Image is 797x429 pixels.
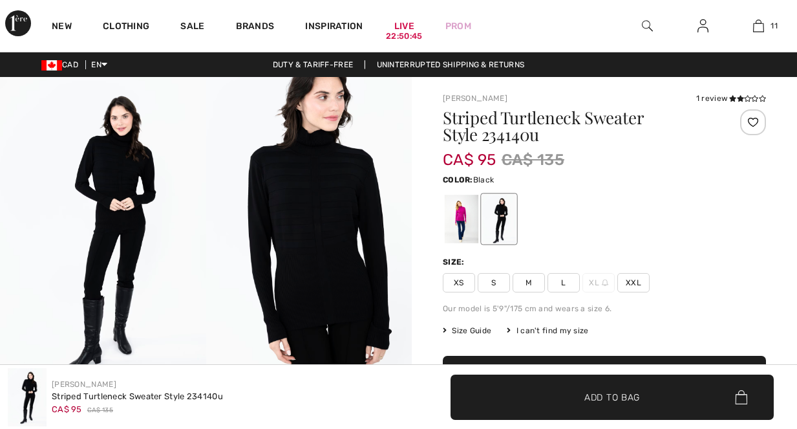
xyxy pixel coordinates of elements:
img: 1ère Avenue [5,10,31,36]
span: CA$ 135 [87,406,113,415]
span: CAD [41,60,83,69]
img: My Bag [753,18,764,34]
a: Live22:50:45 [394,19,414,33]
div: Our model is 5'9"/175 cm and wears a size 6. [443,303,766,314]
a: Sign In [687,18,719,34]
div: Striped Turtleneck Sweater Style 234140u [52,390,223,403]
a: Prom [445,19,471,33]
iframe: Opens a widget where you can chat to one of our agents [715,332,784,364]
span: L [547,273,580,292]
span: S [478,273,510,292]
span: CA$ 95 [52,404,82,414]
a: Brands [236,21,275,34]
a: Clothing [103,21,149,34]
div: Size: [443,256,467,268]
img: Striped turtleneck Sweater Style 234140U. 2 [206,77,412,386]
div: Magenta [445,195,478,243]
img: Bag.svg [735,390,747,404]
div: I can't find my size [507,325,588,336]
span: Black [473,175,494,184]
span: CA$ 135 [502,148,564,171]
img: My Info [697,18,708,34]
button: Add to Bag [451,375,774,420]
span: Color: [443,175,473,184]
span: Add to Bag [584,390,640,404]
span: M [513,273,545,292]
img: Striped turtleneck Sweater Style 234140U [8,368,47,426]
span: EN [91,60,107,69]
img: search the website [642,18,653,34]
span: Size Guide [443,325,491,336]
span: XXL [617,273,650,292]
span: Inspiration [305,21,363,34]
div: 1 review [696,93,766,104]
span: XL [582,273,615,292]
img: ring-m.svg [602,280,608,286]
a: [PERSON_NAME] [52,380,116,389]
div: 22:50:45 [386,30,422,43]
span: 11 [770,20,778,32]
img: Canadian Dollar [41,60,62,71]
a: [PERSON_NAME] [443,94,507,103]
span: XS [443,273,475,292]
a: New [52,21,72,34]
a: 11 [732,18,786,34]
button: Add to Bag [443,356,766,401]
div: Black [482,195,516,243]
h1: Striped Turtleneck Sweater Style 234140u [443,109,712,143]
a: Sale [180,21,204,34]
span: CA$ 95 [443,138,496,169]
